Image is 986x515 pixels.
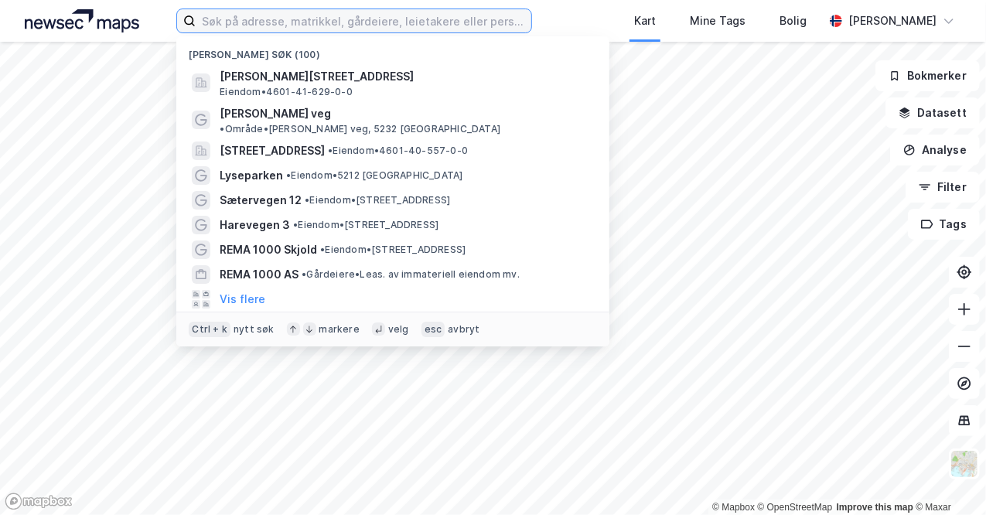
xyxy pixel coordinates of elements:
[220,123,500,135] span: Område • [PERSON_NAME] veg, 5232 [GEOGRAPHIC_DATA]
[328,145,333,156] span: •
[220,240,317,259] span: REMA 1000 Skjold
[220,86,353,98] span: Eiendom • 4601-41-629-0-0
[220,265,299,284] span: REMA 1000 AS
[448,323,479,336] div: avbryt
[302,268,306,280] span: •
[220,67,591,86] span: [PERSON_NAME][STREET_ADDRESS]
[320,244,466,256] span: Eiendom • [STREET_ADDRESS]
[634,12,656,30] div: Kart
[220,290,265,309] button: Vis flere
[234,323,275,336] div: nytt søk
[220,104,331,123] span: [PERSON_NAME] veg
[909,441,986,515] iframe: Chat Widget
[286,169,462,182] span: Eiendom • 5212 [GEOGRAPHIC_DATA]
[220,216,290,234] span: Harevegen 3
[780,12,807,30] div: Bolig
[293,219,298,230] span: •
[305,194,309,206] span: •
[909,441,986,515] div: Kontrollprogram for chat
[220,123,224,135] span: •
[176,36,609,64] div: [PERSON_NAME] søk (100)
[388,323,409,336] div: velg
[25,9,139,32] img: logo.a4113a55bc3d86da70a041830d287a7e.svg
[293,219,438,231] span: Eiendom • [STREET_ADDRESS]
[328,145,468,157] span: Eiendom • 4601-40-557-0-0
[286,169,291,181] span: •
[196,9,531,32] input: Søk på adresse, matrikkel, gårdeiere, leietakere eller personer
[421,322,445,337] div: esc
[189,322,230,337] div: Ctrl + k
[220,166,283,185] span: Lyseparken
[220,191,302,210] span: Sætervegen 12
[320,244,325,255] span: •
[220,142,325,160] span: [STREET_ADDRESS]
[319,323,360,336] div: markere
[305,194,450,206] span: Eiendom • [STREET_ADDRESS]
[302,268,520,281] span: Gårdeiere • Leas. av immateriell eiendom mv.
[848,12,937,30] div: [PERSON_NAME]
[690,12,745,30] div: Mine Tags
